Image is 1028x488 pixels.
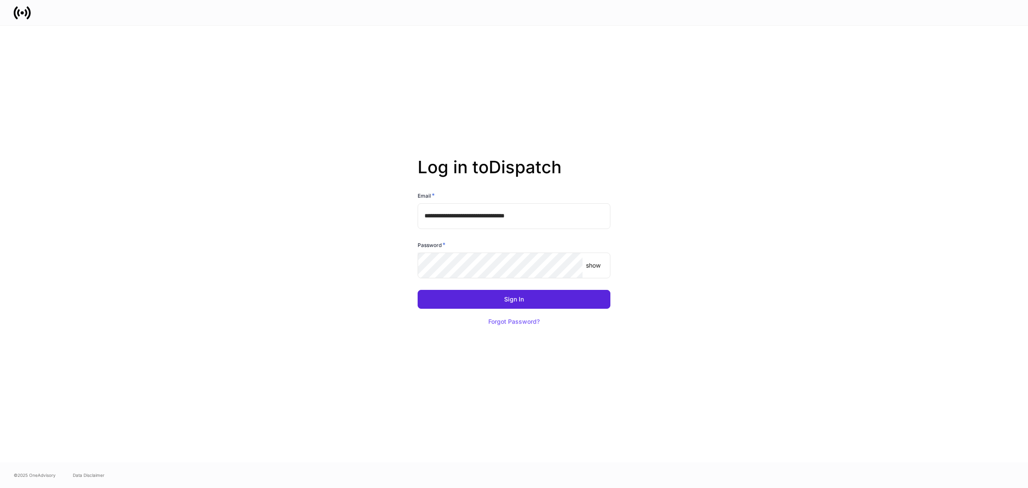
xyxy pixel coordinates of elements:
a: Data Disclaimer [73,472,105,479]
p: show [586,261,601,270]
h2: Log in to Dispatch [418,157,610,191]
h6: Email [418,191,435,200]
div: Sign In [504,296,524,302]
button: Forgot Password? [478,312,550,331]
span: © 2025 OneAdvisory [14,472,56,479]
h6: Password [418,241,445,249]
div: Forgot Password? [488,319,540,325]
button: Sign In [418,290,610,309]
